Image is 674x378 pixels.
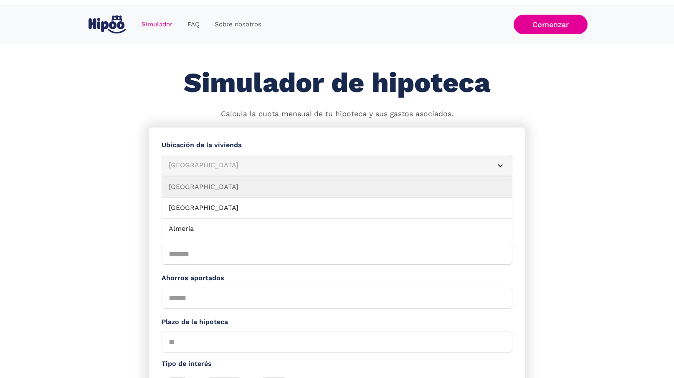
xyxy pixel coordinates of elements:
[162,359,512,369] label: Tipo de interés
[162,140,512,151] label: Ubicación de la vivienda
[134,16,180,33] a: Simulador
[180,16,207,33] a: FAQ
[207,16,269,33] a: Sobre nosotros
[162,198,512,219] a: [GEOGRAPHIC_DATA]
[86,12,127,37] a: home
[514,15,588,34] a: Comenzar
[184,68,490,98] h1: Simulador de hipoteca
[162,219,512,240] a: Almeria
[162,176,512,239] nav: [GEOGRAPHIC_DATA]
[162,155,512,176] article: [GEOGRAPHIC_DATA]
[221,109,454,120] p: Calcula la cuota mensual de tu hipoteca y sus gastos asociados.
[169,160,485,171] div: [GEOGRAPHIC_DATA]
[162,317,512,327] label: Plazo de la hipoteca
[162,273,512,283] label: Ahorros aportados
[162,177,512,198] a: [GEOGRAPHIC_DATA]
